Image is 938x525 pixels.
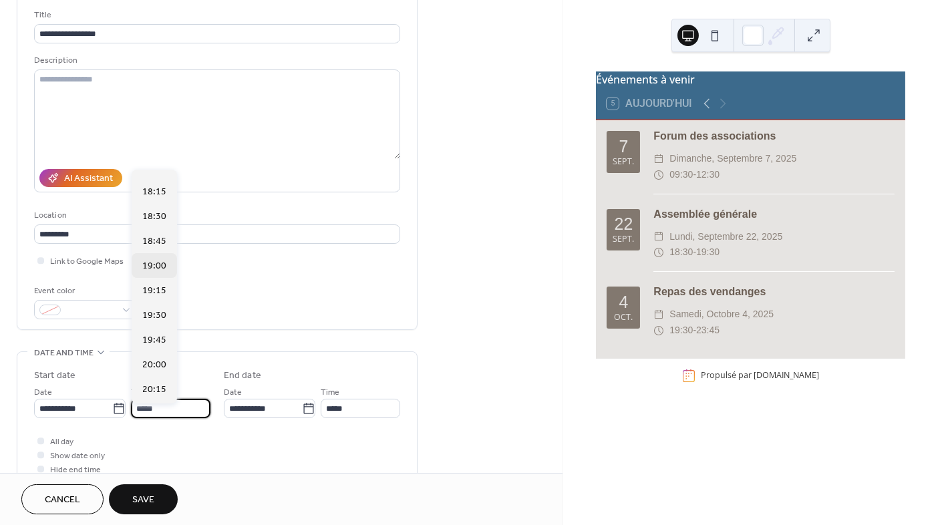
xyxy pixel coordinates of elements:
span: dimanche, septembre 7, 2025 [669,151,796,167]
span: Link to Google Maps [50,255,124,269]
span: 12:30 [696,167,720,183]
div: sept. [613,235,634,244]
span: Save [132,494,154,508]
span: Hide end time [50,464,101,478]
span: 09:30 [669,167,693,183]
span: Date [224,386,242,400]
div: ​ [653,307,664,323]
div: Description [34,53,398,67]
button: Cancel [21,484,104,514]
div: 7 [619,138,628,155]
div: Event color [34,284,134,298]
span: 18:30 [142,210,166,224]
div: Title [34,8,398,22]
span: 20:00 [142,358,166,372]
div: 22 [615,216,633,232]
span: 18:30 [669,244,693,260]
div: Forum des associations [653,128,895,144]
div: 4 [619,294,628,311]
div: Location [34,208,398,222]
span: Date and time [34,346,94,360]
a: [DOMAIN_NAME] [754,370,819,381]
span: Show date only [50,450,105,464]
span: Date [34,386,52,400]
div: ​ [653,323,664,339]
span: lundi, septembre 22, 2025 [669,229,782,245]
div: ​ [653,167,664,183]
span: Time [321,386,339,400]
span: 18:45 [142,234,166,248]
span: 19:45 [142,333,166,347]
span: 19:30 [696,244,720,260]
div: Événements à venir [596,71,905,87]
span: All day [50,435,73,450]
div: ​ [653,229,664,245]
div: End date [224,369,261,383]
span: 20:15 [142,383,166,397]
span: 19:15 [142,284,166,298]
div: Propulsé par [701,370,819,381]
div: AI Assistant [64,172,113,186]
span: 19:00 [142,259,166,273]
div: oct. [614,313,633,322]
span: 23:45 [696,323,720,339]
div: Start date [34,369,75,383]
div: Repas des vendanges [653,284,895,300]
span: Time [131,386,150,400]
span: samedi, octobre 4, 2025 [669,307,774,323]
span: 19:30 [142,309,166,323]
span: 19:30 [669,323,693,339]
button: Save [109,484,178,514]
span: - [693,167,696,183]
div: Assemblée générale [653,206,895,222]
div: ​ [653,151,664,167]
span: Cancel [45,494,80,508]
div: sept. [613,158,634,166]
span: - [693,323,696,339]
span: - [693,244,696,260]
span: 18:15 [142,185,166,199]
div: ​ [653,244,664,260]
button: AI Assistant [39,169,122,187]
